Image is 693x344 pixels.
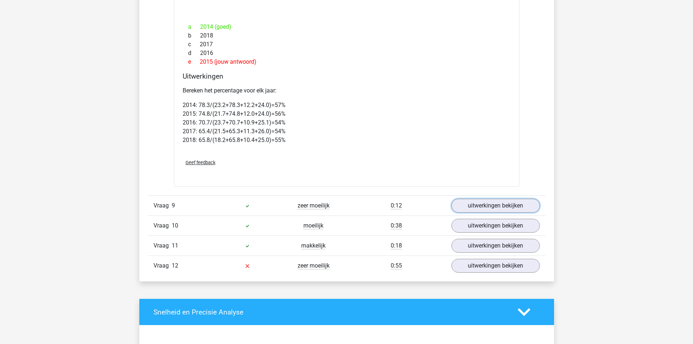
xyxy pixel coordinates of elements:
[391,242,402,249] span: 0:18
[451,199,540,213] a: uitwerkingen bekijken
[172,242,178,249] span: 11
[298,202,330,209] span: zeer moeilijk
[391,222,402,229] span: 0:38
[188,31,200,40] span: b
[391,262,402,269] span: 0:55
[183,49,511,58] div: 2016
[301,242,326,249] span: makkelijk
[183,72,511,80] h4: Uitwerkingen
[451,259,540,273] a: uitwerkingen bekijken
[154,201,172,210] span: Vraag
[183,86,511,95] p: Bereken het percentage voor elk jaar:
[391,202,402,209] span: 0:12
[172,222,178,229] span: 10
[188,23,200,31] span: a
[183,101,511,145] p: 2014: 78.3/(23.2+78.3+12.2+24.0)=57% 2015: 74.8/(21.7+74.8+12.0+24.0)=56% 2016: 70.7/(23.7+70.7+1...
[172,262,178,269] span: 12
[188,49,200,58] span: d
[188,40,200,49] span: c
[172,202,175,209] span: 9
[188,58,200,66] span: e
[154,308,507,316] h4: Snelheid en Precisie Analyse
[154,221,172,230] span: Vraag
[303,222,323,229] span: moeilijk
[451,239,540,253] a: uitwerkingen bekijken
[154,241,172,250] span: Vraag
[183,58,511,66] div: 2015 (jouw antwoord)
[186,160,215,165] span: Geef feedback
[183,31,511,40] div: 2018
[298,262,330,269] span: zeer moeilijk
[154,261,172,270] span: Vraag
[451,219,540,233] a: uitwerkingen bekijken
[183,40,511,49] div: 2017
[183,23,511,31] div: 2014 (goed)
